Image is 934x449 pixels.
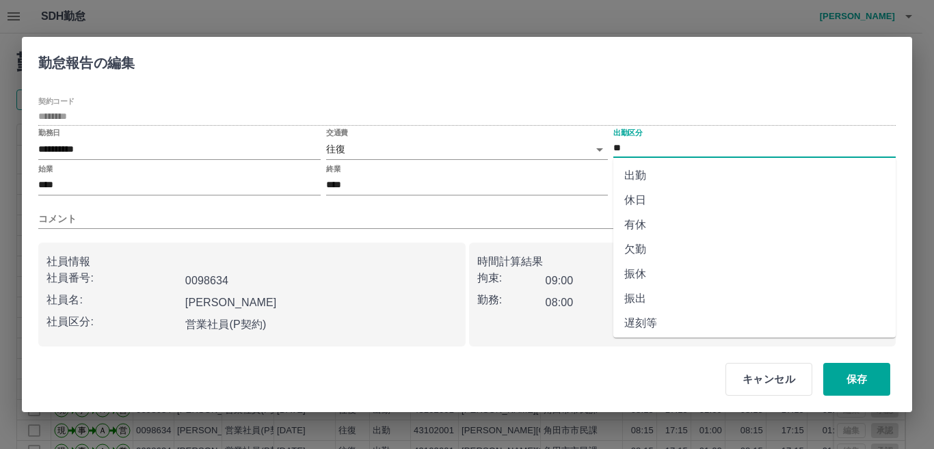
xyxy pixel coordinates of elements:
[613,336,896,360] li: 休業
[725,363,812,396] button: キャンセル
[613,213,896,237] li: 有休
[46,254,457,270] p: 社員情報
[823,363,890,396] button: 保存
[38,163,53,174] label: 始業
[185,297,277,308] b: [PERSON_NAME]
[613,311,896,336] li: 遅刻等
[613,188,896,213] li: 休日
[477,270,546,286] p: 拘束:
[546,275,574,286] b: 09:00
[326,163,341,174] label: 終業
[38,128,60,138] label: 勤務日
[22,37,151,83] h2: 勤怠報告の編集
[185,318,267,330] b: 営業社員(P契約)
[326,128,348,138] label: 交通費
[613,237,896,262] li: 欠勤
[326,139,609,159] div: 往復
[185,275,228,286] b: 0098634
[477,254,888,270] p: 時間計算結果
[46,314,180,330] p: 社員区分:
[613,128,642,138] label: 出勤区分
[613,286,896,311] li: 振出
[613,262,896,286] li: 振休
[613,163,896,188] li: 出勤
[46,270,180,286] p: 社員番号:
[38,96,75,107] label: 契約コード
[46,292,180,308] p: 社員名:
[477,292,546,308] p: 勤務:
[546,297,574,308] b: 08:00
